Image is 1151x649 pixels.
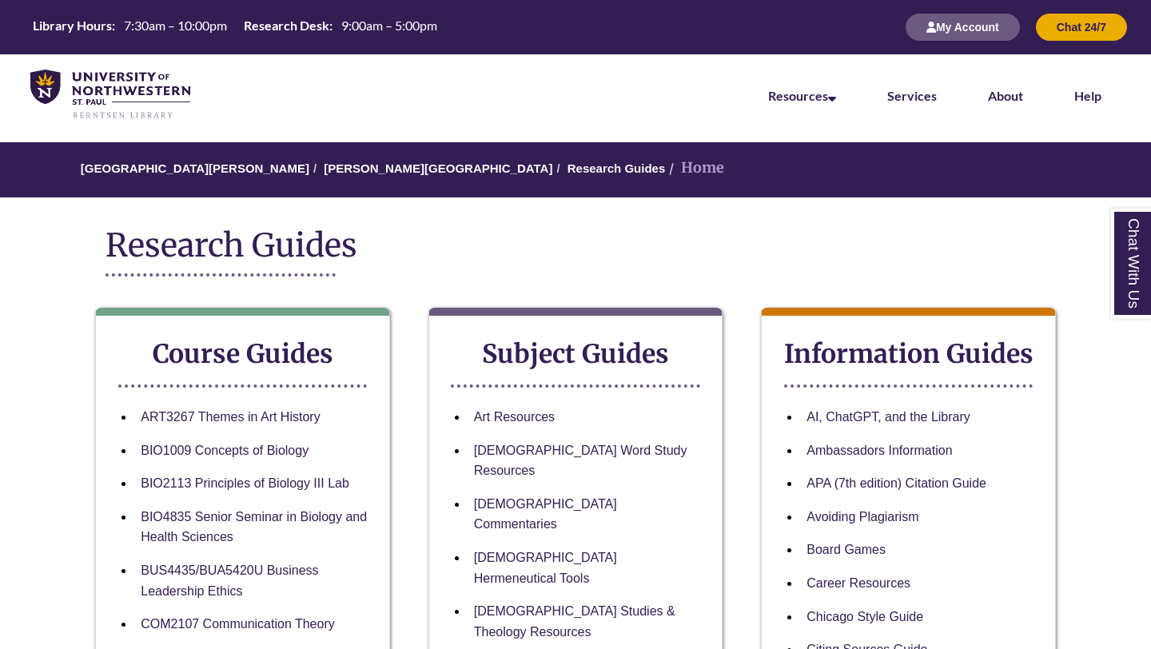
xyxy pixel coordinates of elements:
button: Chat 24/7 [1036,14,1127,41]
a: AI, ChatGPT, and the Library [806,410,970,424]
strong: Information Guides [784,338,1034,370]
a: Chat 24/7 [1036,20,1127,34]
table: Hours Today [26,17,444,37]
li: Home [665,157,724,180]
a: APA (7th edition) Citation Guide [806,476,986,490]
a: About [988,88,1023,103]
img: UNWSP Library Logo [30,70,190,120]
span: 7:30am – 10:00pm [124,18,227,33]
a: Services [887,88,937,103]
strong: Subject Guides [482,338,669,370]
a: BIO2113 Principles of Biology III Lab [141,476,349,490]
a: [DEMOGRAPHIC_DATA] Word Study Resources [474,444,687,478]
a: Help [1074,88,1101,103]
a: [GEOGRAPHIC_DATA][PERSON_NAME] [81,161,309,175]
span: 9:00am – 5:00pm [341,18,437,33]
a: Avoiding Plagiarism [806,510,918,524]
a: [DEMOGRAPHIC_DATA] Commentaries [474,497,617,532]
a: My Account [906,20,1020,34]
a: Chicago Style Guide [806,610,923,623]
a: [DEMOGRAPHIC_DATA] Hermeneutical Tools [474,551,617,585]
a: Career Resources [806,576,910,590]
a: [PERSON_NAME][GEOGRAPHIC_DATA] [324,161,552,175]
strong: Course Guides [153,338,333,370]
a: Art Resources [474,410,555,424]
a: [DEMOGRAPHIC_DATA] Studies & Theology Resources [474,604,675,639]
a: Ambassadors Information [806,444,952,457]
a: Research Guides [568,161,666,175]
button: My Account [906,14,1020,41]
a: BIO4835 Senior Seminar in Biology and Health Sciences [141,510,367,544]
th: Research Desk: [237,17,335,34]
a: BIO1009 Concepts of Biology [141,444,309,457]
a: BUS4435/BUA5420U Business Leadership Ethics [141,563,318,598]
a: Resources [768,88,836,103]
a: Hours Today [26,17,444,38]
th: Library Hours: [26,17,117,34]
a: ART3267 Themes in Art History [141,410,320,424]
a: COM2107 Communication Theory [141,617,334,631]
a: Board Games [806,543,886,556]
span: Research Guides [106,225,357,265]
